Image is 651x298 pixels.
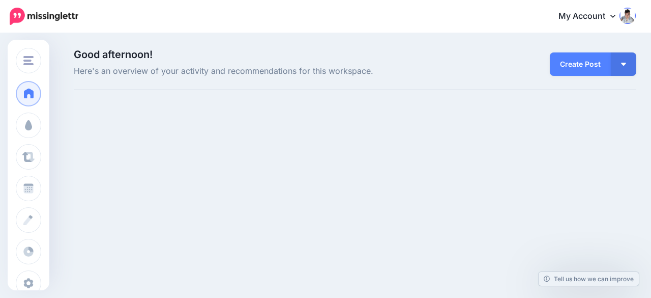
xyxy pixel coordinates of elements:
[539,272,639,286] a: Tell us how we can improve
[550,52,611,76] a: Create Post
[10,8,78,25] img: Missinglettr
[548,4,636,29] a: My Account
[74,48,153,61] span: Good afternoon!
[23,56,34,65] img: menu.png
[74,65,443,78] span: Here's an overview of your activity and recommendations for this workspace.
[621,63,626,66] img: arrow-down-white.png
